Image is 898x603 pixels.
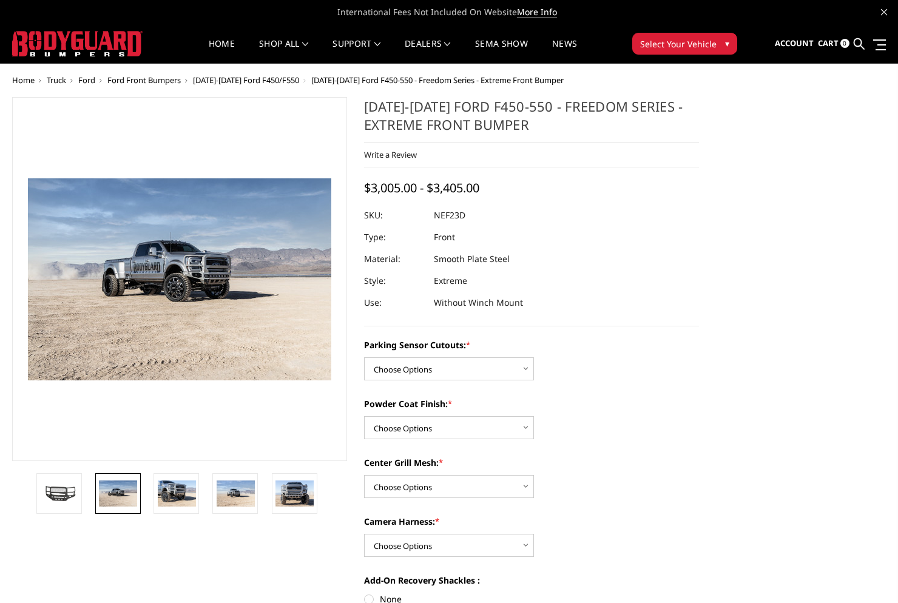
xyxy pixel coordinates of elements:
[217,480,255,506] img: 2023-2025 Ford F450-550 - Freedom Series - Extreme Front Bumper
[364,515,699,528] label: Camera Harness:
[434,226,455,248] dd: Front
[364,292,425,314] dt: Use:
[775,38,814,49] span: Account
[12,31,143,56] img: BODYGUARD BUMPERS
[517,6,557,18] a: More Info
[40,483,78,504] img: 2023-2025 Ford F450-550 - Freedom Series - Extreme Front Bumper
[275,480,314,506] img: 2023-2025 Ford F450-550 - Freedom Series - Extreme Front Bumper
[475,39,528,63] a: SEMA Show
[99,480,137,506] img: 2023-2025 Ford F450-550 - Freedom Series - Extreme Front Bumper
[818,38,839,49] span: Cart
[434,204,465,226] dd: NEF23D
[640,38,717,50] span: Select Your Vehicle
[107,75,181,86] a: Ford Front Bumpers
[311,75,564,86] span: [DATE]-[DATE] Ford F450-550 - Freedom Series - Extreme Front Bumper
[78,75,95,86] a: Ford
[552,39,577,63] a: News
[364,97,699,143] h1: [DATE]-[DATE] Ford F450-550 - Freedom Series - Extreme Front Bumper
[12,97,347,461] a: 2023-2025 Ford F450-550 - Freedom Series - Extreme Front Bumper
[158,480,196,506] img: 2023-2025 Ford F450-550 - Freedom Series - Extreme Front Bumper
[364,456,699,469] label: Center Grill Mesh:
[434,292,523,314] dd: Without Winch Mount
[47,75,66,86] a: Truck
[434,270,467,292] dd: Extreme
[364,149,417,160] a: Write a Review
[364,574,699,587] label: Add-On Recovery Shackles :
[632,33,737,55] button: Select Your Vehicle
[333,39,380,63] a: Support
[209,39,235,63] a: Home
[818,27,849,60] a: Cart 0
[840,39,849,48] span: 0
[405,39,451,63] a: Dealers
[364,397,699,410] label: Powder Coat Finish:
[364,226,425,248] dt: Type:
[364,180,479,196] span: $3,005.00 - $3,405.00
[364,270,425,292] dt: Style:
[193,75,299,86] a: [DATE]-[DATE] Ford F450/F550
[259,39,308,63] a: shop all
[725,37,729,50] span: ▾
[775,27,814,60] a: Account
[364,339,699,351] label: Parking Sensor Cutouts:
[434,248,510,270] dd: Smooth Plate Steel
[12,75,35,86] a: Home
[364,248,425,270] dt: Material:
[364,204,425,226] dt: SKU:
